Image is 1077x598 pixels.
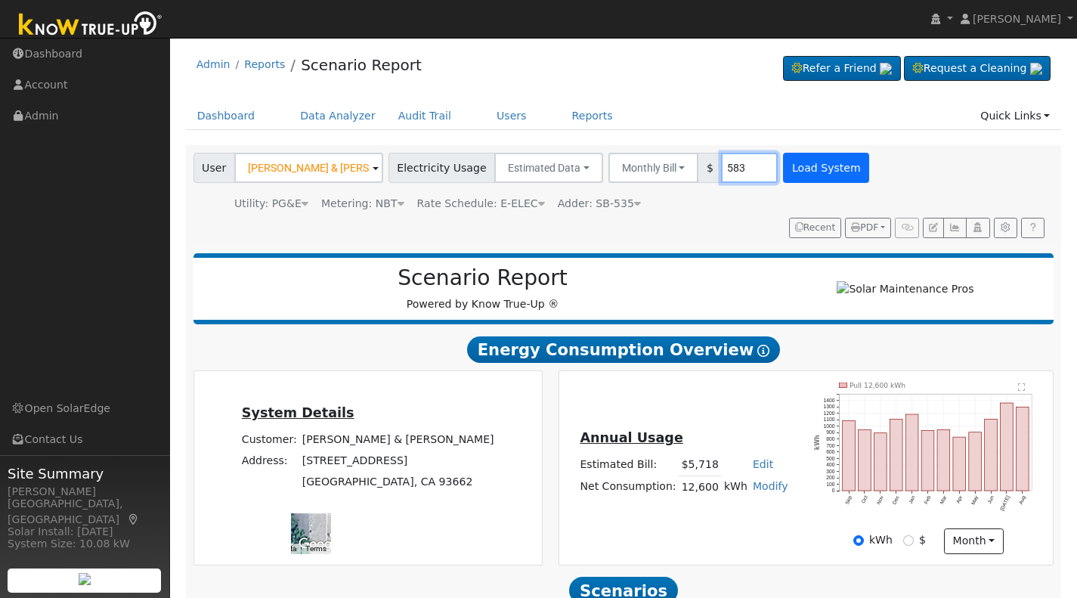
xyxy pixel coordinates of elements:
[824,417,835,422] text: 1100
[827,449,835,454] text: 600
[239,451,299,472] td: Address:
[827,436,835,442] text: 800
[467,336,780,364] span: Energy Consumption Overview
[814,435,821,450] text: kWh
[903,535,914,546] input: $
[985,419,998,491] rect: onclick=""
[943,218,967,239] button: Multi-Series Graph
[837,281,973,297] img: Solar Maintenance Pros
[234,196,308,212] div: Utility: PG&E
[8,524,162,540] div: Solar Install: [DATE]
[966,218,989,239] button: Login As
[209,265,757,291] h2: Scenario Report
[1017,407,1029,491] rect: onclick=""
[299,472,497,493] td: [GEOGRAPHIC_DATA], CA 93662
[234,153,383,183] input: Select a User
[244,58,285,70] a: Reports
[850,380,905,389] text: Pull 12,600 kWh
[789,218,842,239] button: Recent
[11,8,170,42] img: Know True-Up
[1001,403,1014,491] rect: onclick=""
[973,13,1061,25] span: [PERSON_NAME]
[827,455,835,460] text: 500
[861,494,869,504] text: Oct
[827,429,835,435] text: 900
[417,197,545,209] span: Alias: None
[79,573,91,585] img: retrieve
[969,102,1061,130] a: Quick Links
[561,102,624,130] a: Reports
[890,419,903,491] rect: onclick=""
[939,494,949,504] text: Mar
[239,429,299,451] td: Customer:
[1018,494,1027,505] text: Aug
[892,494,901,504] text: Dec
[827,481,835,486] text: 100
[908,494,916,504] text: Jan
[127,513,141,525] a: Map
[969,432,982,490] rect: onclick=""
[485,102,538,130] a: Users
[824,404,835,409] text: 1300
[919,532,926,548] label: $
[827,468,835,473] text: 300
[906,414,919,491] rect: onclick=""
[851,222,878,233] span: PDF
[197,58,231,70] a: Admin
[987,494,995,504] text: Jun
[869,532,893,548] label: kWh
[922,430,935,491] rect: onclick=""
[783,56,901,82] a: Refer a Friend
[301,56,422,74] a: Scenario Report
[824,410,835,415] text: 1200
[295,534,345,554] a: Open this area in Google Maps (opens a new window)
[1021,218,1045,239] a: Help Link
[679,476,721,498] td: 12,600
[721,476,750,498] td: kWh
[924,494,932,505] text: Feb
[923,218,944,239] button: Edit User
[844,494,853,505] text: Sep
[299,451,497,472] td: [STREET_ADDRESS]
[295,534,345,554] img: Google
[321,196,404,212] div: Metering: NBT
[757,345,769,357] i: Show Help
[8,536,162,552] div: System Size: 10.08 kW
[953,437,966,491] rect: onclick=""
[299,429,497,451] td: [PERSON_NAME] & [PERSON_NAME]
[577,454,679,476] td: Estimated Bill:
[242,405,354,420] u: System Details
[679,454,721,476] td: $5,718
[853,535,864,546] input: kWh
[876,494,885,504] text: Nov
[698,153,722,183] span: $
[201,265,765,312] div: Powered by Know True-Up ®
[8,463,162,484] span: Site Summary
[494,153,603,183] button: Estimated Data
[937,429,950,491] rect: onclick=""
[289,102,387,130] a: Data Analyzer
[827,462,835,467] text: 400
[824,397,835,402] text: 1400
[8,484,162,500] div: [PERSON_NAME]
[577,476,679,498] td: Net Consumption:
[558,196,641,212] div: Adder: SB-535
[874,432,887,490] rect: onclick=""
[944,528,1004,554] button: month
[305,544,327,553] a: Terms (opens in new tab)
[388,153,495,183] span: Electricity Usage
[827,475,835,480] text: 200
[970,494,980,506] text: May
[843,420,856,491] rect: onclick=""
[999,494,1011,512] text: [DATE]
[859,429,871,491] rect: onclick=""
[904,56,1051,82] a: Request a Cleaning
[845,218,891,239] button: PDF
[186,102,267,130] a: Dashboard
[193,153,235,183] span: User
[580,430,682,445] u: Annual Usage
[1030,63,1042,75] img: retrieve
[955,494,964,504] text: Apr
[753,480,788,492] a: Modify
[387,102,463,130] a: Audit Trail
